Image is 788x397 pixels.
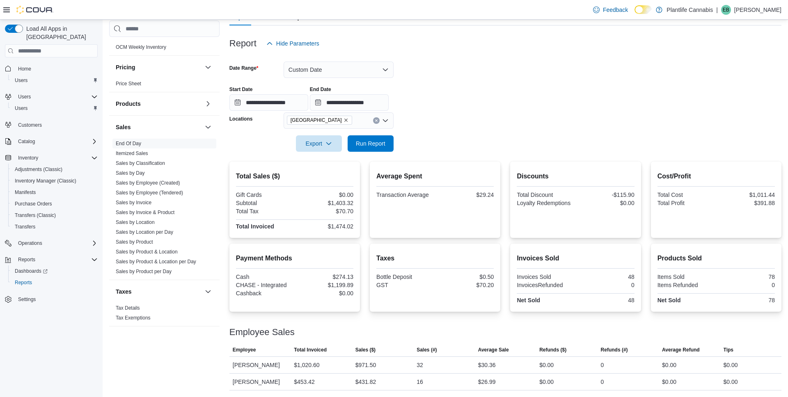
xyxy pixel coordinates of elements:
a: Sales by Location [116,219,155,225]
span: Users [11,103,98,113]
div: 0 [601,360,604,370]
span: Users [15,105,27,112]
button: Manifests [8,187,101,198]
span: Settings [18,296,36,303]
span: Calgary - University District [287,116,352,125]
a: Feedback [590,2,631,18]
img: Cova [16,6,53,14]
a: End Of Day [116,141,141,146]
span: Reports [15,255,98,265]
div: [PERSON_NAME] [229,357,291,373]
div: Cashback [236,290,293,297]
button: Export [296,135,342,152]
div: Total Discount [517,192,574,198]
button: Transfers (Classic) [8,210,101,221]
a: Reports [11,278,35,287]
div: $0.00 [662,377,676,387]
span: Sales by Employee (Tendered) [116,189,183,196]
div: 32 [417,360,423,370]
button: Open list of options [382,117,389,124]
button: Hide Parameters [263,35,323,52]
button: Remove Calgary - University District from selection in this group [344,118,348,123]
button: Taxes [116,287,202,296]
span: Hide Parameters [276,39,319,48]
a: Sales by Employee (Created) [116,180,180,186]
a: Settings [15,294,39,304]
div: 0 [718,282,775,288]
div: Total Profit [657,200,715,206]
span: OCM Weekly Inventory [116,44,166,50]
span: Itemized Sales [116,150,148,157]
span: Customers [15,120,98,130]
span: Catalog [18,138,35,145]
a: Sales by Product [116,239,153,245]
a: Dashboards [8,265,101,277]
a: Price Sheet [116,81,141,87]
span: Sales by Location [116,219,155,226]
div: $391.88 [718,200,775,206]
span: Refunds ($) [539,347,566,353]
div: Bottle Deposit [376,274,433,280]
div: $0.00 [662,360,676,370]
a: Home [15,64,34,74]
button: Transfers [8,221,101,233]
span: Sales ($) [355,347,376,353]
h2: Discounts [517,171,634,181]
h3: Sales [116,123,131,131]
strong: Net Sold [517,297,540,303]
span: Adjustments (Classic) [11,164,98,174]
div: $453.42 [294,377,315,387]
div: $1,403.32 [296,200,353,206]
span: Export [301,135,337,152]
span: End Of Day [116,140,141,147]
button: Users [8,75,101,86]
a: Adjustments (Classic) [11,164,66,174]
span: Average Sale [478,347,509,353]
div: $0.50 [437,274,494,280]
button: Users [15,92,34,102]
a: Users [11,103,31,113]
input: Press the down key to open a popover containing a calendar. [229,94,308,111]
div: 48 [577,274,635,280]
button: Run Report [348,135,394,152]
h3: Taxes [116,287,132,296]
button: Pricing [203,62,213,72]
span: Inventory Manager (Classic) [11,176,98,186]
button: Users [8,103,101,114]
span: Users [15,77,27,84]
div: Total Cost [657,192,715,198]
button: Reports [15,255,39,265]
a: Sales by Product & Location per Day [116,259,196,265]
span: Total Invoiced [294,347,327,353]
span: Sales by Invoice [116,199,151,206]
a: Sales by Location per Day [116,229,173,235]
a: Sales by Classification [116,160,165,166]
button: Products [116,100,202,108]
button: Reports [8,277,101,288]
a: Tax Exemptions [116,315,151,321]
div: Cash [236,274,293,280]
a: Sales by Day [116,170,145,176]
div: Subtotal [236,200,293,206]
a: Dashboards [11,266,51,276]
div: $30.36 [478,360,496,370]
div: $26.99 [478,377,496,387]
div: Invoices Sold [517,274,574,280]
span: Transfers [11,222,98,232]
div: $0.00 [296,290,353,297]
div: OCM [109,42,220,55]
span: Price Sheet [116,80,141,87]
button: Operations [15,238,46,248]
span: Settings [15,294,98,304]
div: $431.82 [355,377,376,387]
div: $0.00 [724,377,738,387]
div: 48 [577,297,635,303]
button: Pricing [116,63,202,71]
div: Gift Cards [236,192,293,198]
span: Inventory Manager (Classic) [15,178,76,184]
div: 0 [601,377,604,387]
span: EB [723,5,729,15]
a: Sales by Product per Day [116,269,172,274]
div: $274.13 [296,274,353,280]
